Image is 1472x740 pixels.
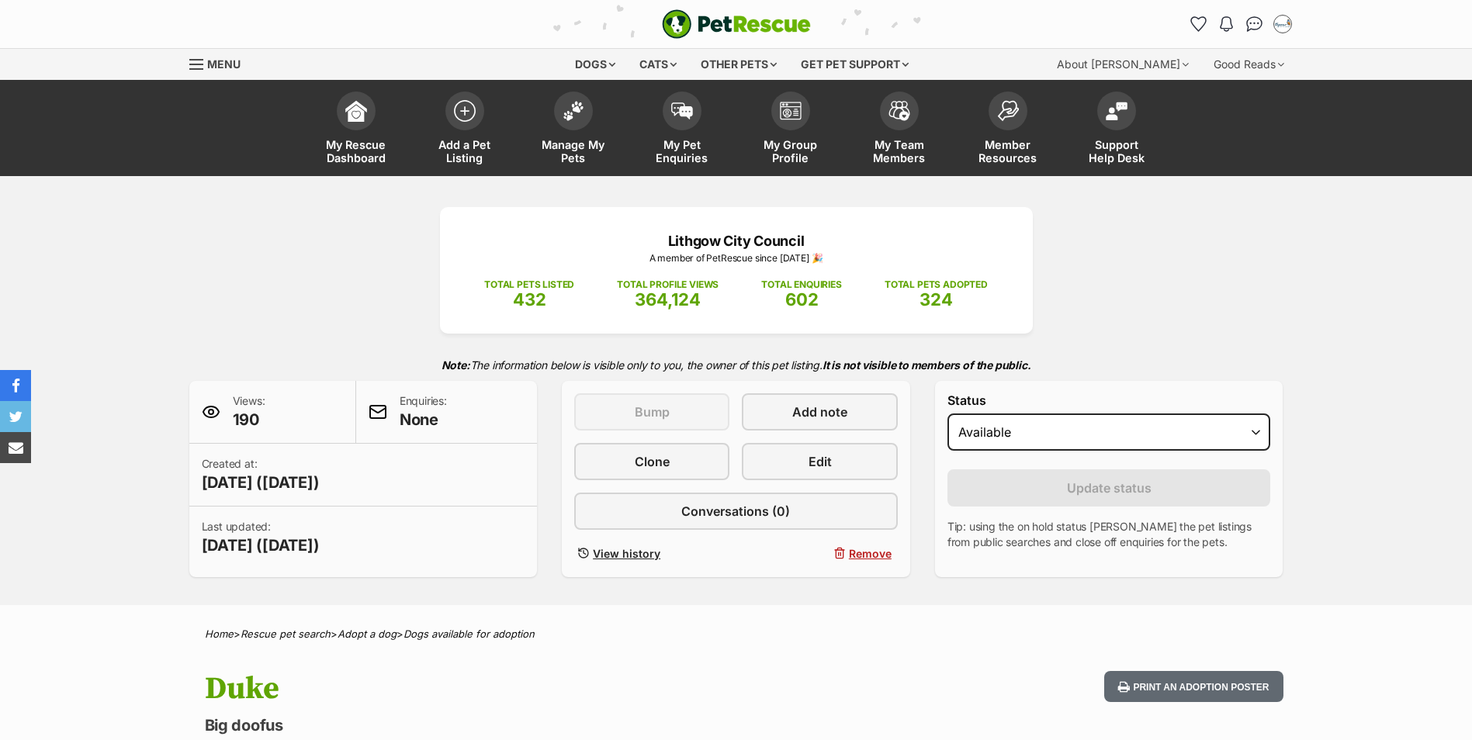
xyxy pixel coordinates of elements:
p: Lithgow City Council [463,230,1010,251]
button: Notifications [1214,12,1239,36]
a: My Group Profile [736,84,845,176]
img: notifications-46538b983faf8c2785f20acdc204bb7945ddae34d4c08c2a6579f10ce5e182be.svg [1220,16,1232,32]
a: PetRescue [662,9,811,39]
button: Remove [742,542,897,565]
p: Views: [233,393,265,431]
a: Home [205,628,234,640]
p: TOTAL PETS ADOPTED [885,278,988,292]
div: Cats [629,49,688,80]
div: > > > [166,628,1307,640]
a: Member Resources [954,84,1062,176]
div: Other pets [690,49,788,80]
img: member-resources-icon-8e73f808a243e03378d46382f2149f9095a855e16c252ad45f914b54edf8863c.svg [997,100,1019,121]
h1: Duke [205,671,861,707]
span: 602 [785,289,819,309]
img: dashboard-icon-eb2f2d2d3e046f16d808141f083e7271f6b2e854fb5c12c21221c1fb7104beca.svg [345,100,367,122]
a: Dogs available for adoption [404,628,535,640]
span: My Rescue Dashboard [321,138,391,164]
a: Conversations (0) [574,493,898,530]
a: My Pet Enquiries [628,84,736,176]
img: team-members-icon-5396bd8760b3fe7c0b43da4ab00e1e3bb1a5d9ba89233759b79545d2d3fc5d0d.svg [888,101,910,121]
a: Clone [574,443,729,480]
span: Remove [849,545,892,562]
p: Created at: [202,456,320,493]
span: Bump [635,403,670,421]
span: Manage My Pets [539,138,608,164]
a: View history [574,542,729,565]
a: Conversations [1242,12,1267,36]
a: Rescue pet search [241,628,331,640]
img: logo-e224e6f780fb5917bec1dbf3a21bbac754714ae5b6737aabdf751b685950b380.svg [662,9,811,39]
span: Conversations (0) [681,502,790,520]
span: Clone [635,452,670,471]
a: Favourites [1186,12,1211,36]
span: Menu [207,57,241,71]
button: Bump [574,393,729,431]
div: Dogs [564,49,626,80]
a: My Rescue Dashboard [302,84,410,176]
span: [DATE] ([DATE]) [202,534,320,556]
button: Print an adoption poster [1104,671,1283,703]
div: Get pet support [790,49,920,80]
p: Tip: using the on hold status [PERSON_NAME] the pet listings from public searches and close off e... [947,519,1271,550]
a: Add a Pet Listing [410,84,519,176]
strong: Note: [442,358,470,372]
span: Update status [1067,479,1152,497]
p: TOTAL PROFILE VIEWS [617,278,719,292]
span: Add note [792,403,847,421]
span: My Group Profile [756,138,826,164]
a: Manage My Pets [519,84,628,176]
strong: It is not visible to members of the public. [823,358,1031,372]
p: Last updated: [202,519,320,556]
span: Support Help Desk [1082,138,1152,164]
span: [DATE] ([DATE]) [202,472,320,493]
p: Enquiries: [400,393,447,431]
img: Taylor Lalchere profile pic [1275,16,1290,32]
p: Big doofus [205,714,861,736]
span: Member Resources [973,138,1043,164]
a: Support Help Desk [1062,84,1171,176]
a: Add note [742,393,897,431]
p: A member of PetRescue since [DATE] 🎉 [463,251,1010,265]
span: My Pet Enquiries [647,138,717,164]
button: My account [1270,12,1295,36]
a: Adopt a dog [338,628,397,640]
span: 190 [233,409,265,431]
img: manage-my-pets-icon-02211641906a0b7f246fdf0571729dbe1e7629f14944591b6c1af311fb30b64b.svg [563,101,584,121]
button: Update status [947,469,1271,507]
div: Good Reads [1203,49,1295,80]
ul: Account quick links [1186,12,1295,36]
p: TOTAL ENQUIRIES [761,278,841,292]
span: 364,124 [635,289,701,309]
span: My Team Members [864,138,934,164]
img: help-desk-icon-fdf02630f3aa405de69fd3d07c3f3aa587a6932b1a1747fa1d2bba05be0121f9.svg [1106,102,1127,120]
a: My Team Members [845,84,954,176]
p: TOTAL PETS LISTED [484,278,574,292]
img: group-profile-icon-3fa3cf56718a62981997c0bc7e787c4b2cf8bcc04b72c1350f741eb67cf2f40e.svg [780,102,802,120]
div: About [PERSON_NAME] [1046,49,1200,80]
span: View history [593,545,660,562]
img: add-pet-listing-icon-0afa8454b4691262ce3f59096e99ab1cd57d4a30225e0717b998d2c9b9846f56.svg [454,100,476,122]
img: pet-enquiries-icon-7e3ad2cf08bfb03b45e93fb7055b45f3efa6380592205ae92323e6603595dc1f.svg [671,102,693,119]
span: Edit [809,452,832,471]
span: 324 [920,289,953,309]
span: Add a Pet Listing [430,138,500,164]
a: Edit [742,443,897,480]
a: Menu [189,49,251,77]
span: None [400,409,447,431]
label: Status [947,393,1271,407]
p: The information below is visible only to you, the owner of this pet listing. [189,349,1283,381]
img: chat-41dd97257d64d25036548639549fe6c8038ab92f7586957e7f3b1b290dea8141.svg [1246,16,1262,32]
span: 432 [513,289,546,309]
